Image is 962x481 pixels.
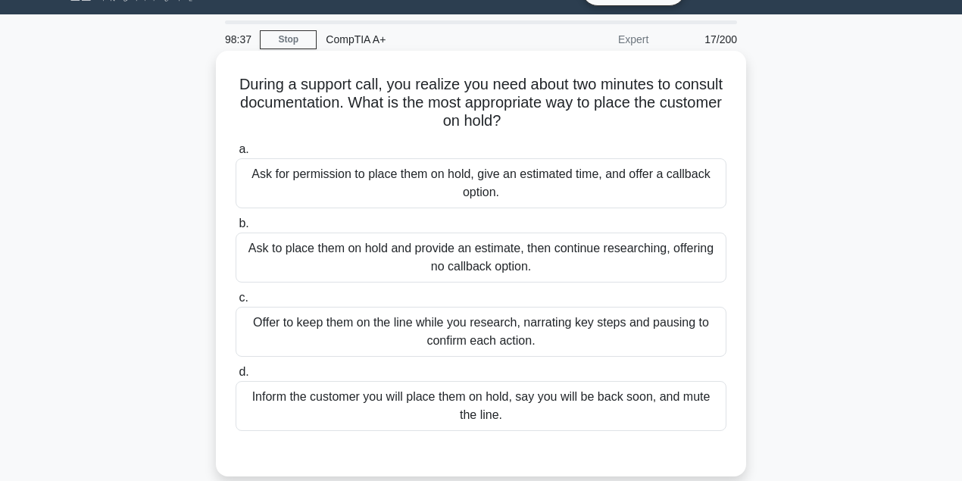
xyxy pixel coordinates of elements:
[317,24,525,55] div: CompTIA A+
[236,233,726,283] div: Ask to place them on hold and provide an estimate, then continue researching, offering no callbac...
[239,217,248,230] span: b.
[239,142,248,155] span: a.
[236,381,726,431] div: Inform the customer you will place them on hold, say you will be back soon, and mute the line.
[260,30,317,49] a: Stop
[234,75,728,131] h5: During a support call, you realize you need about two minutes to consult documentation. What is t...
[239,365,248,378] span: d.
[657,24,746,55] div: 17/200
[525,24,657,55] div: Expert
[239,291,248,304] span: c.
[236,307,726,357] div: Offer to keep them on the line while you research, narrating key steps and pausing to confirm eac...
[216,24,260,55] div: 98:37
[236,158,726,208] div: Ask for permission to place them on hold, give an estimated time, and offer a callback option.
